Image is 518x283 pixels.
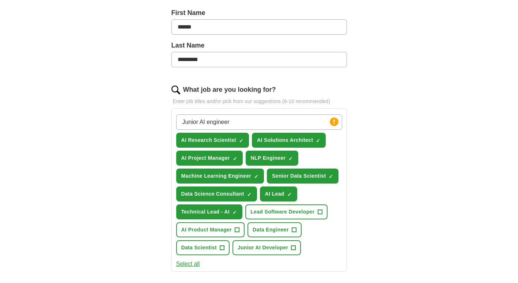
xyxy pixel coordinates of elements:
span: ✓ [232,210,237,215]
label: Last Name [171,41,347,50]
span: ✓ [239,138,243,144]
span: AI Lead [265,190,284,198]
button: AI Research Scientist✓ [176,133,249,148]
button: AI Lead✓ [260,186,297,201]
span: Machine Learning Engineer [181,172,252,180]
label: First Name [171,8,347,18]
span: Data Engineer [253,226,289,234]
span: Lead Software Developer [250,208,314,216]
input: Type a job title and press enter [176,114,342,130]
button: Junior AI Developer [232,240,301,255]
span: Senior Data Scientist [272,172,326,180]
button: Select all [176,260,200,268]
span: Data Science Consultant [181,190,244,198]
span: ✓ [254,174,258,180]
button: Data Engineer [247,222,302,237]
button: Data Science Consultant✓ [176,186,257,201]
button: Senior Data Scientist✓ [267,169,339,184]
p: Enter job titles and/or pick from our suggestions (6-10 recommended) [171,98,347,105]
span: ✓ [287,192,292,197]
button: Lead Software Developer [245,204,327,219]
button: AI Solutions Architect✓ [252,133,326,148]
button: AI Product Manager [176,222,245,237]
img: search.png [171,86,180,94]
button: Data Scientist [176,240,230,255]
span: ✓ [288,156,293,162]
label: What job are you looking for? [183,85,276,95]
button: Technical Lead - AI✓ [176,204,243,219]
span: AI Project Manager [181,154,230,162]
button: Machine Learning Engineer✓ [176,169,264,184]
span: ✓ [233,156,237,162]
button: NLP Engineer✓ [246,151,299,166]
span: ✓ [316,138,320,144]
span: Junior AI Developer [238,244,288,252]
span: AI Solutions Architect [257,136,313,144]
span: ✓ [247,192,252,197]
span: Technical Lead - AI [181,208,230,216]
span: AI Research Scientist [181,136,237,144]
span: Data Scientist [181,244,217,252]
span: ✓ [329,174,333,180]
span: AI Product Manager [181,226,232,234]
button: AI Project Manager✓ [176,151,243,166]
span: NLP Engineer [251,154,286,162]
